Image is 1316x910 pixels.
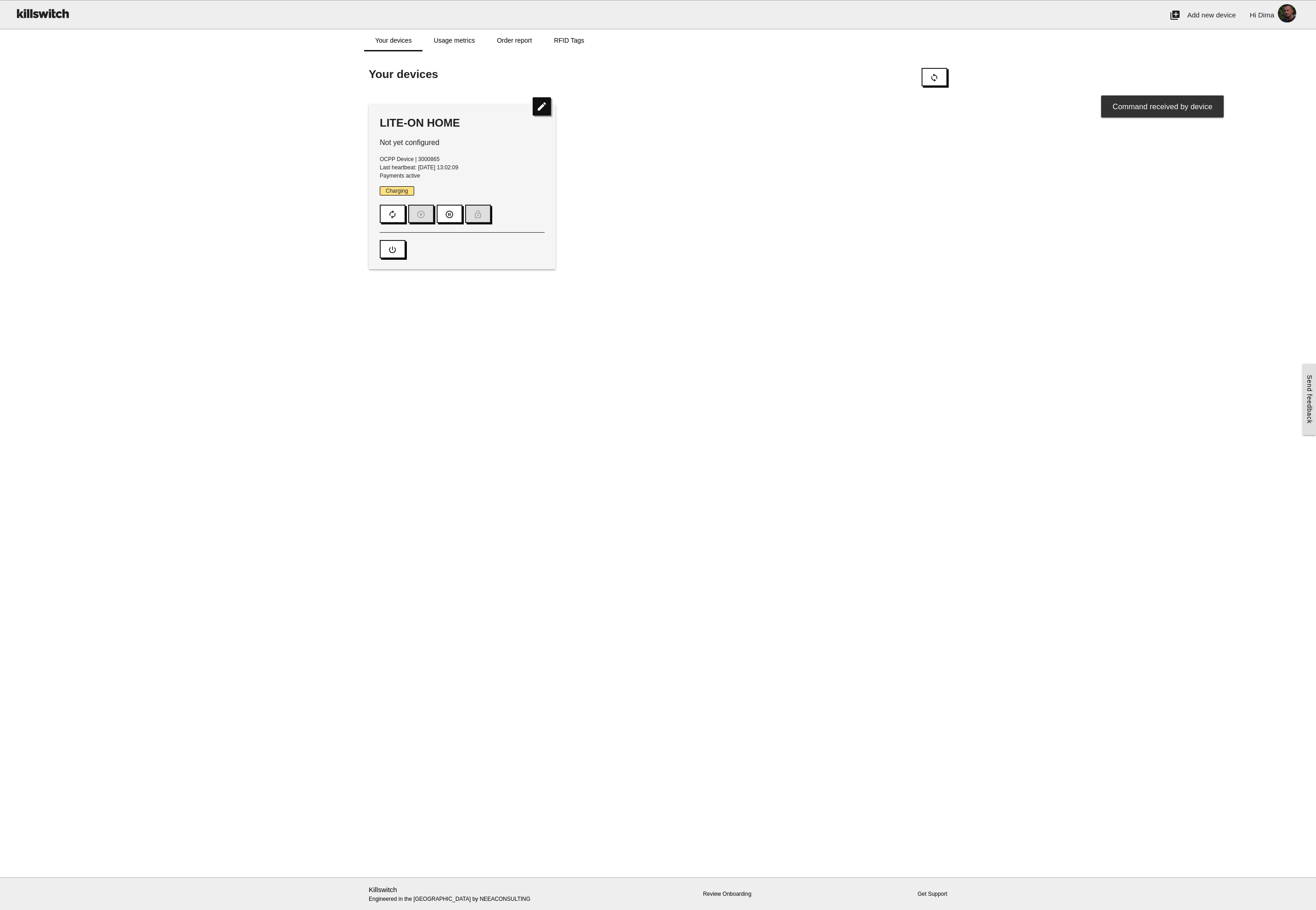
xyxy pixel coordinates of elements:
button: autorenew [380,205,405,223]
a: RFID Tags [543,29,595,51]
a: Killswitch [369,886,397,893]
button: sync [922,68,947,86]
div: Command received by device [1101,95,1224,117]
div: LITE-ON HOME [380,116,545,130]
i: add_to_photos [1170,0,1181,30]
span: Your devices [369,68,438,80]
span: OCPP Device | 3000865 [380,156,439,162]
i: pause_circle_outline [445,206,454,223]
i: autorenew [388,206,397,223]
i: power_settings_new [388,241,397,258]
i: sync [930,69,939,86]
i: edit [533,97,551,116]
span: Charging [380,186,414,195]
span: Payments active [380,173,420,179]
img: ks-logo-black-160-b.png [14,0,71,26]
p: Not yet configured [380,137,545,148]
span: Dima [1258,11,1274,19]
span: Add new device [1187,11,1236,19]
span: Last heartbeat: [DATE] 13:02:09 [380,164,458,171]
a: Usage metrics [423,29,486,51]
a: Order report [486,29,543,51]
p: Engineered in the [GEOGRAPHIC_DATA] by NEEACONSULTING [369,885,556,904]
button: power_settings_new [380,240,405,258]
a: Your devices [364,29,423,51]
a: Send feedback [1303,364,1316,435]
span: Hi [1250,11,1256,19]
a: Get Support [917,891,947,897]
img: ACg8ocJlro-m8l2PRHv0Wn7nMlkzknwuxRg7uOoPLD6wZc5zM9M2_daedw=s96-c [1274,0,1300,26]
button: pause_circle_outline [437,205,462,223]
a: Review Onboarding [703,891,751,897]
